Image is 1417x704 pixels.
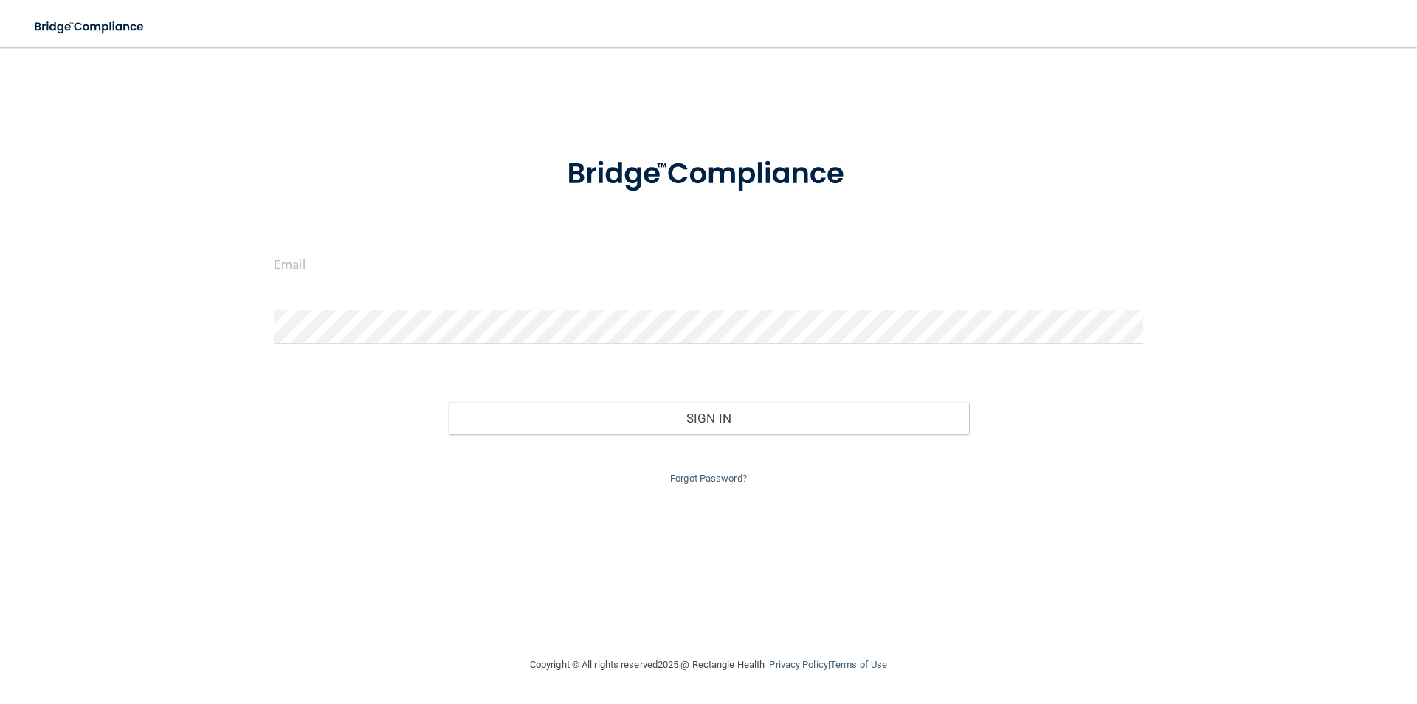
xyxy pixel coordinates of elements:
[830,659,887,670] a: Terms of Use
[448,402,970,434] button: Sign In
[274,248,1143,281] input: Email
[537,136,880,213] img: bridge_compliance_login_screen.278c3ca4.svg
[22,12,158,42] img: bridge_compliance_login_screen.278c3ca4.svg
[670,473,747,484] a: Forgot Password?
[769,659,827,670] a: Privacy Policy
[439,641,978,688] div: Copyright © All rights reserved 2025 @ Rectangle Health | |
